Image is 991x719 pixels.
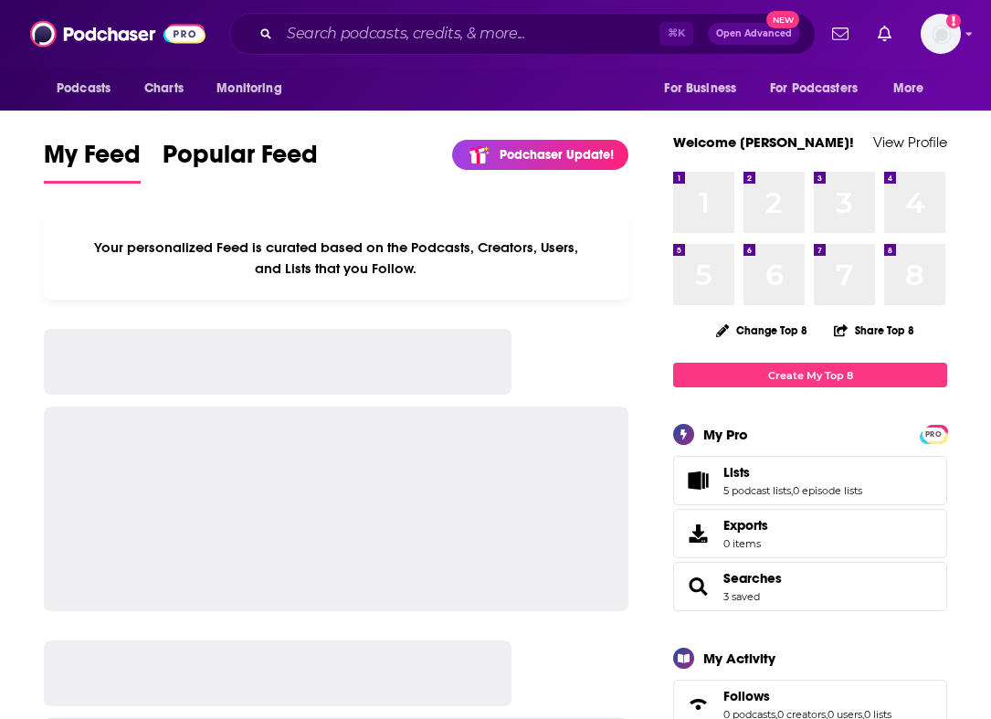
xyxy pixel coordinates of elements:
[680,521,716,546] span: Exports
[132,71,195,106] a: Charts
[723,484,791,497] a: 5 podcast lists
[921,14,961,54] span: Logged in as maggielindenberg
[791,484,793,497] span: ,
[946,14,961,28] svg: Add a profile image
[57,76,111,101] span: Podcasts
[723,517,768,534] span: Exports
[163,139,318,181] span: Popular Feed
[723,688,770,704] span: Follows
[723,464,862,481] a: Lists
[144,76,184,101] span: Charts
[673,562,947,611] span: Searches
[680,468,716,493] a: Lists
[893,76,924,101] span: More
[204,71,305,106] button: open menu
[673,509,947,558] a: Exports
[921,14,961,54] img: User Profile
[44,139,141,181] span: My Feed
[216,76,281,101] span: Monitoring
[870,18,899,49] a: Show notifications dropdown
[680,574,716,599] a: Searches
[825,18,856,49] a: Show notifications dropdown
[673,363,947,387] a: Create My Top 8
[44,71,134,106] button: open menu
[664,76,736,101] span: For Business
[723,537,768,550] span: 0 items
[44,217,628,300] div: Your personalized Feed is curated based on the Podcasts, Creators, Users, and Lists that you Follow.
[500,147,614,163] p: Podchaser Update!
[279,19,659,48] input: Search podcasts, credits, & more...
[703,426,748,443] div: My Pro
[880,71,947,106] button: open menu
[673,456,947,505] span: Lists
[680,692,716,717] a: Follows
[873,133,947,151] a: View Profile
[766,11,799,28] span: New
[922,428,944,441] span: PRO
[651,71,759,106] button: open menu
[770,76,858,101] span: For Podcasters
[922,427,944,440] a: PRO
[723,590,760,603] a: 3 saved
[723,464,750,481] span: Lists
[229,13,816,55] div: Search podcasts, credits, & more...
[44,139,141,184] a: My Feed
[723,570,782,587] a: Searches
[673,133,854,151] a: Welcome [PERSON_NAME]!
[659,22,693,46] span: ⌘ K
[30,16,206,51] img: Podchaser - Follow, Share and Rate Podcasts
[758,71,884,106] button: open menu
[833,312,915,348] button: Share Top 8
[703,650,775,667] div: My Activity
[708,23,800,45] button: Open AdvancedNew
[705,319,818,342] button: Change Top 8
[163,139,318,184] a: Popular Feed
[716,29,792,38] span: Open Advanced
[723,688,891,704] a: Follows
[921,14,961,54] button: Show profile menu
[793,484,862,497] a: 0 episode lists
